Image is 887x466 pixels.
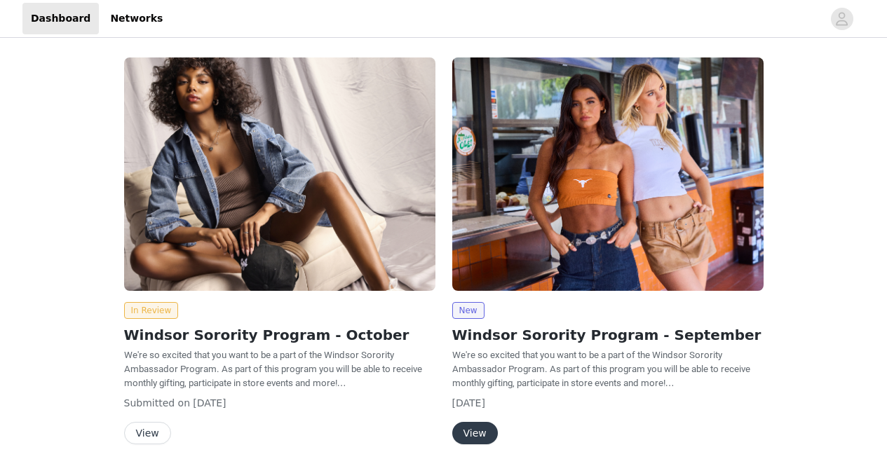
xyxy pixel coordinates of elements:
[452,302,485,319] span: New
[102,3,171,34] a: Networks
[22,3,99,34] a: Dashboard
[124,422,171,444] button: View
[124,397,191,409] span: Submitted on
[452,57,764,291] img: Windsor
[452,350,750,388] span: We're so excited that you want to be a part of the Windsor Sorority Ambassador Program. As part o...
[452,422,498,444] button: View
[124,350,422,388] span: We're so excited that you want to be a part of the Windsor Sorority Ambassador Program. As part o...
[124,57,435,291] img: Windsor
[452,428,498,439] a: View
[835,8,848,30] div: avatar
[452,397,485,409] span: [DATE]
[124,324,435,345] h2: Windsor Sorority Program - October
[452,324,764,345] h2: Windsor Sorority Program - September
[124,302,179,319] span: In Review
[124,428,171,439] a: View
[193,397,226,409] span: [DATE]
